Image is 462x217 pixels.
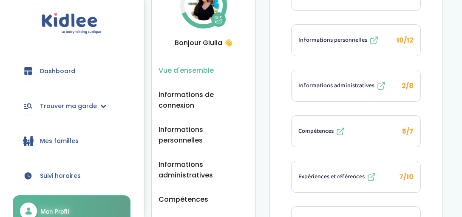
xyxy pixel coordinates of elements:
[40,207,69,216] span: Mon Profil
[40,171,81,180] span: Suivi horaires
[402,81,414,91] span: 2/8
[399,172,414,182] span: 7/10
[397,35,414,45] span: 10/12
[292,116,421,147] button: Compétences 5/7
[13,91,130,121] a: Trouver ma garde
[298,81,374,90] span: Informations administratives
[13,126,130,156] a: Mes familles
[40,102,97,111] span: Trouver ma garde
[40,137,79,146] span: Mes familles
[291,24,421,56] li: 10/12
[292,25,421,56] button: Informations personnelles 10/12
[298,127,334,136] span: Compétences
[13,56,130,86] a: Dashboard
[298,36,367,45] span: Informations personnelles
[291,161,421,193] li: 7/10
[159,37,249,48] span: Bonjour Giulia 👋
[159,194,208,205] button: Compétences
[402,126,414,136] span: 5/7
[159,89,249,111] button: Informations de connexion
[40,67,75,76] span: Dashboard
[13,160,130,191] a: Suivi horaires
[159,124,249,146] button: Informations personnelles
[291,115,421,147] li: 5/7
[292,161,421,192] button: Expériences et références 7/10
[292,70,421,101] button: Informations administratives 2/8
[159,65,214,76] button: Vue d'ensemble
[159,159,249,180] button: Informations administratives
[298,172,365,181] span: Expériences et références
[291,70,421,102] li: 2/8
[42,13,102,34] img: logo.svg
